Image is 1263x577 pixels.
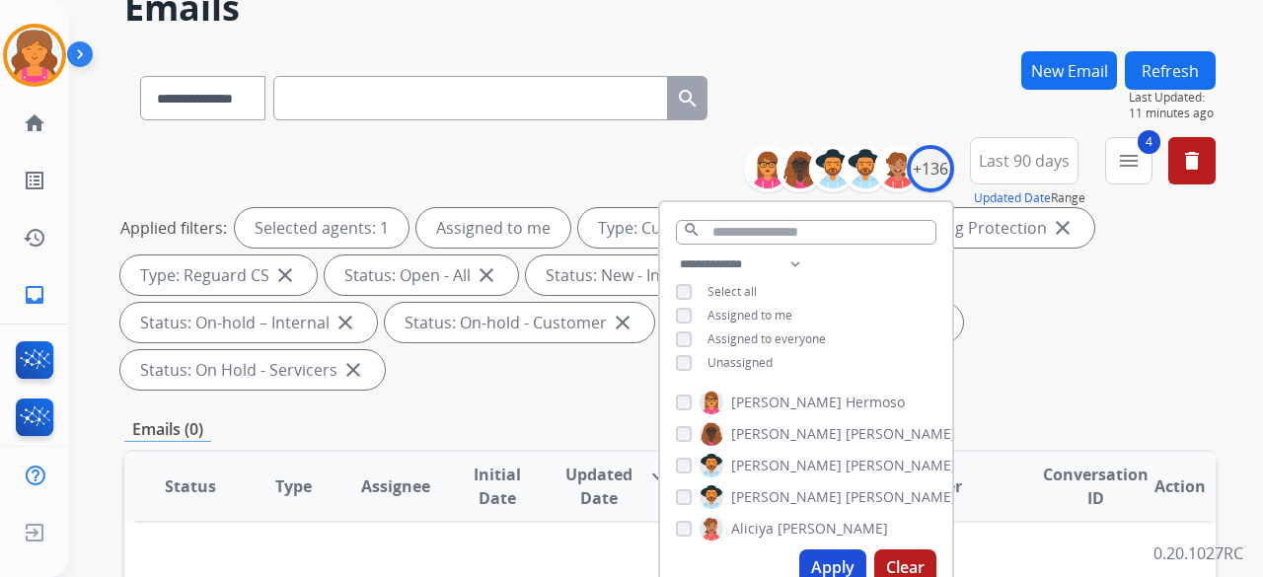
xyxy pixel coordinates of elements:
[1129,90,1216,106] span: Last Updated:
[707,354,773,371] span: Unassigned
[23,283,46,307] mat-icon: inbox
[7,28,62,83] img: avatar
[707,330,826,347] span: Assigned to everyone
[416,208,570,248] div: Assigned to me
[273,263,297,287] mat-icon: close
[707,307,792,324] span: Assigned to me
[475,263,498,287] mat-icon: close
[120,350,385,390] div: Status: On Hold - Servicers
[1043,463,1149,510] span: Conversation ID
[235,208,409,248] div: Selected agents: 1
[1051,216,1075,240] mat-icon: close
[979,157,1070,165] span: Last 90 days
[1113,452,1216,521] th: Action
[334,311,357,334] mat-icon: close
[846,424,956,444] span: [PERSON_NAME]
[683,221,701,239] mat-icon: search
[1117,149,1141,173] mat-icon: menu
[120,255,317,295] div: Type: Reguard CS
[1105,137,1152,184] button: 4
[1138,130,1160,154] span: 4
[120,303,377,342] div: Status: On-hold – Internal
[1125,51,1216,90] button: Refresh
[1180,149,1204,173] mat-icon: delete
[970,137,1078,184] button: Last 90 days
[23,169,46,192] mat-icon: list_alt
[385,303,654,342] div: Status: On-hold - Customer
[648,463,672,486] mat-icon: arrow_downward
[846,456,956,475] span: [PERSON_NAME]
[907,145,954,192] div: +136
[974,189,1085,206] span: Range
[707,283,757,300] span: Select all
[778,519,888,539] span: [PERSON_NAME]
[124,417,211,442] p: Emails (0)
[836,208,1094,248] div: Type: Shipping Protection
[325,255,518,295] div: Status: Open - All
[463,463,533,510] span: Initial Date
[23,226,46,250] mat-icon: history
[341,358,365,382] mat-icon: close
[165,474,216,498] span: Status
[565,463,632,510] span: Updated Date
[846,393,905,412] span: Hermoso
[731,456,842,475] span: [PERSON_NAME]
[1153,541,1243,565] p: 0.20.1027RC
[846,487,956,507] span: [PERSON_NAME]
[275,474,312,498] span: Type
[578,208,828,248] div: Type: Customer Support
[120,216,227,240] p: Applied filters:
[731,393,842,412] span: [PERSON_NAME]
[23,111,46,135] mat-icon: home
[731,424,842,444] span: [PERSON_NAME]
[1021,51,1117,90] button: New Email
[611,311,634,334] mat-icon: close
[361,474,430,498] span: Assignee
[731,519,774,539] span: Aliciya
[1129,106,1216,121] span: 11 minutes ago
[974,190,1051,206] button: Updated Date
[676,87,700,110] mat-icon: search
[731,487,842,507] span: [PERSON_NAME]
[526,255,734,295] div: Status: New - Initial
